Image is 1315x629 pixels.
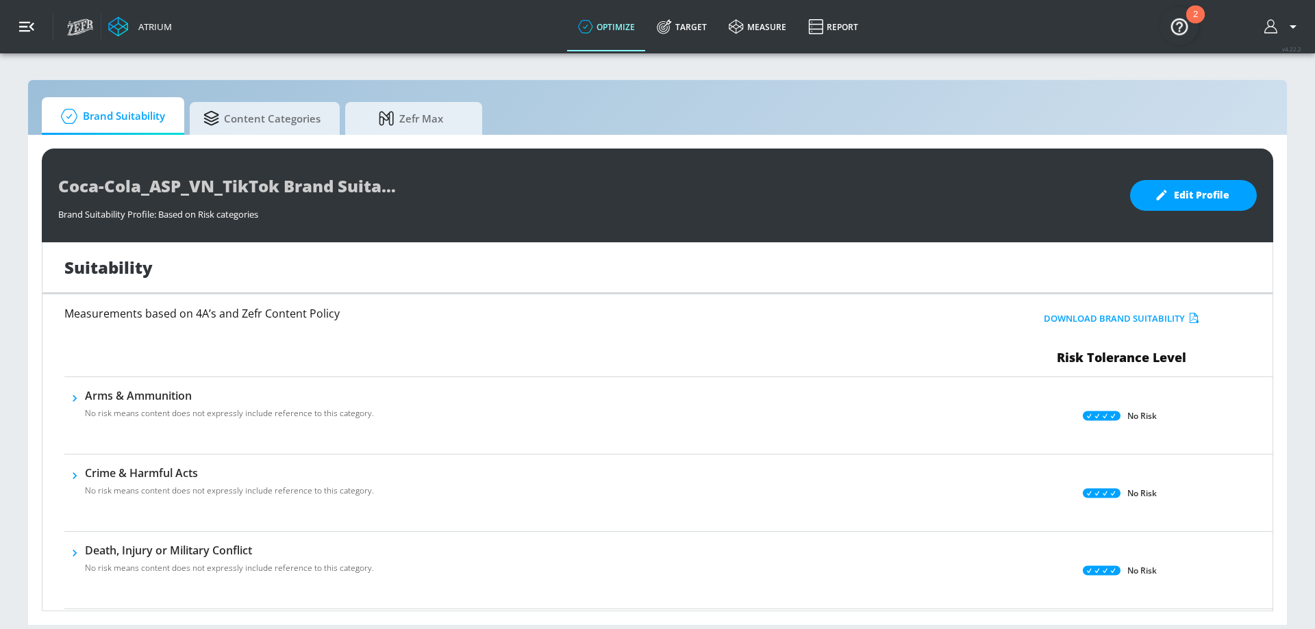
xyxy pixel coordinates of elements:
[108,16,172,37] a: Atrium
[1127,409,1157,423] p: No Risk
[1193,14,1198,32] div: 2
[85,388,374,403] h6: Arms & Ammunition
[85,543,374,582] div: Death, Injury or Military ConflictNo risk means content does not expressly include reference to t...
[85,465,374,505] div: Crime & Harmful ActsNo risk means content does not expressly include reference to this category.
[85,543,374,558] h6: Death, Injury or Military Conflict
[1127,563,1157,578] p: No Risk
[1127,486,1157,500] p: No Risk
[85,485,374,497] p: No risk means content does not expressly include reference to this category.
[1282,45,1301,53] span: v 4.22.2
[133,21,172,33] div: Atrium
[1040,308,1203,329] button: Download Brand Suitability
[567,2,646,51] a: optimize
[1157,187,1229,204] span: Edit Profile
[55,100,165,133] span: Brand Suitability
[718,2,797,51] a: measure
[64,308,870,319] h6: Measurements based on 4A’s and Zefr Content Policy
[85,388,374,428] div: Arms & AmmunitionNo risk means content does not expressly include reference to this category.
[359,102,463,135] span: Zefr Max
[646,2,718,51] a: Target
[85,407,374,420] p: No risk means content does not expressly include reference to this category.
[85,562,374,574] p: No risk means content does not expressly include reference to this category.
[85,465,374,480] h6: Crime & Harmful Acts
[64,256,153,279] h1: Suitability
[1160,7,1199,45] button: Open Resource Center, 2 new notifications
[797,2,869,51] a: Report
[1057,349,1186,365] span: Risk Tolerance Level
[203,102,321,135] span: Content Categories
[1130,180,1257,211] button: Edit Profile
[58,201,1116,220] div: Brand Suitability Profile: Based on Risk categories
